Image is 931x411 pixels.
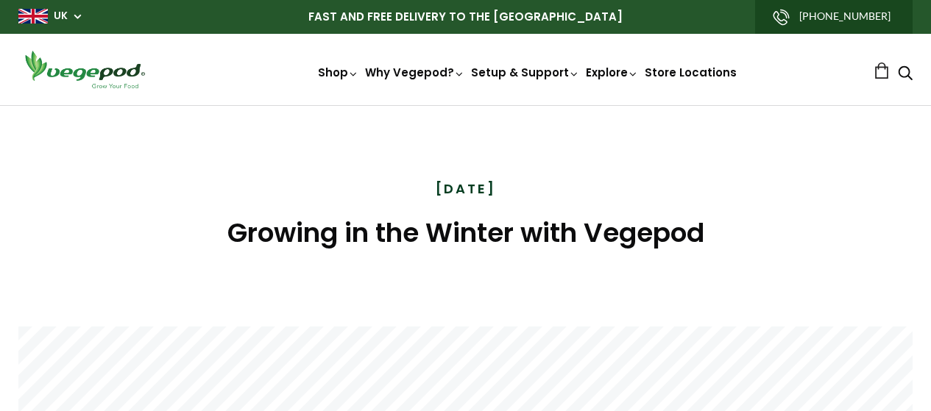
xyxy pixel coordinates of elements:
h1: Growing in the Winter with Vegepod [18,213,913,253]
a: Shop [318,65,359,80]
a: Store Locations [645,65,737,80]
img: gb_large.png [18,9,48,24]
a: Search [898,67,913,82]
time: [DATE] [436,179,496,199]
a: UK [54,9,68,24]
img: Vegepod [18,49,151,90]
a: Setup & Support [471,65,580,80]
a: Why Vegepod? [365,65,465,80]
a: Explore [586,65,639,80]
